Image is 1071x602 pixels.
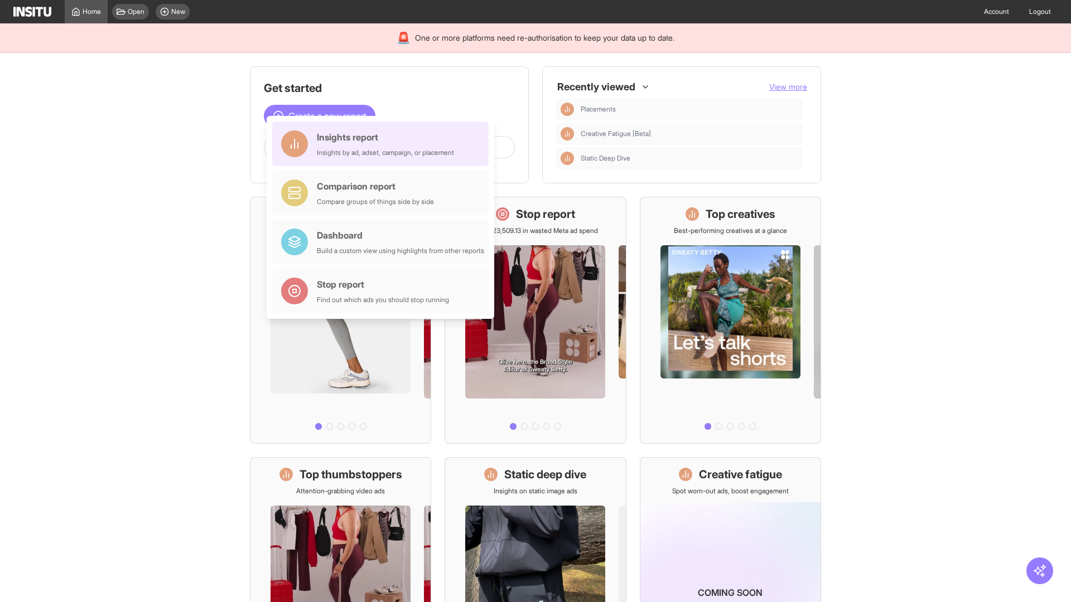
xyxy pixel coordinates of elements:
[317,179,434,193] div: Comparison report
[581,129,651,138] span: Creative Fatigue [Beta]
[317,246,484,255] div: Build a custom view using highlights from other reports
[581,154,798,163] span: Static Deep Dive
[83,7,101,16] span: Home
[296,487,385,496] p: Attention-grabbing video ads
[317,229,484,242] div: Dashboard
[561,152,574,165] div: Insights
[494,487,577,496] p: Insights on static image ads
[581,129,798,138] span: Creative Fatigue [Beta]
[317,295,449,304] div: Find out which ads you should stop running
[250,197,431,444] a: What's live nowSee all active ads instantly
[561,127,574,140] div: Insights
[317,148,454,157] div: Insights by ad, adset, campaign, or placement
[472,226,598,235] p: Save £23,509.13 in wasted Meta ad spend
[128,7,144,16] span: Open
[317,278,449,291] div: Stop report
[415,32,674,43] span: One or more platforms need re-authorisation to keep your data up to date.
[674,226,787,235] p: Best-performing creatives at a glance
[445,197,626,444] a: Stop reportSave £23,509.13 in wasted Meta ad spend
[317,197,434,206] div: Compare groups of things side by side
[581,154,630,163] span: Static Deep Dive
[397,30,411,46] div: 🚨
[581,105,798,114] span: Placements
[171,7,185,16] span: New
[706,206,775,222] h1: Top creatives
[561,103,574,116] div: Insights
[504,467,586,482] h1: Static deep dive
[288,109,366,123] span: Create a new report
[264,80,515,96] h1: Get started
[264,105,375,127] button: Create a new report
[769,82,807,91] span: View more
[769,81,807,93] button: View more
[640,197,821,444] a: Top creativesBest-performing creatives at a glance
[300,467,402,482] h1: Top thumbstoppers
[516,206,575,222] h1: Stop report
[581,105,616,114] span: Placements
[317,130,454,144] div: Insights report
[13,7,51,17] img: Logo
